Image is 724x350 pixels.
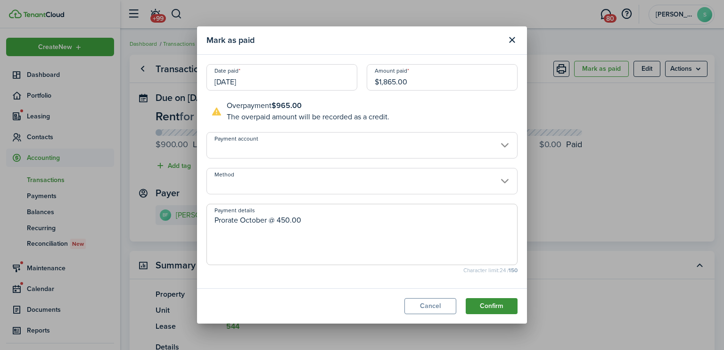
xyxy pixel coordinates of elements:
[504,32,520,48] button: Close modal
[367,64,518,91] input: 0.00
[466,298,518,314] button: Confirm
[271,100,302,111] b: $965.00
[206,31,502,50] modal-title: Mark as paid
[509,266,518,275] b: 150
[404,298,456,314] button: Cancel
[206,267,518,273] small: Character limit: 24 /
[206,64,357,91] input: mm/dd/yyyy
[227,100,389,123] p: Overpayment The overpaid amount will be recorded as a credit.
